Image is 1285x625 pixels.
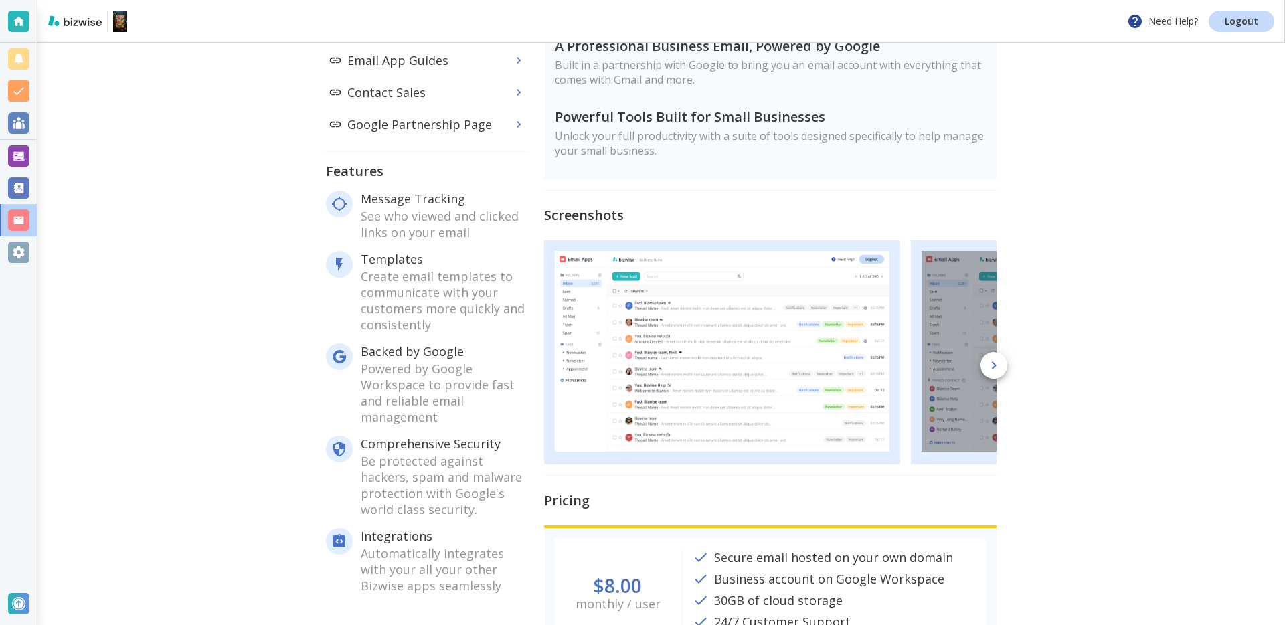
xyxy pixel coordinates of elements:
p: See who viewed and clicked links on your email [361,208,525,240]
p: Unlock your full productivity with a suite of tools designed specifically to help manage your sma... [555,128,986,158]
h6: monthly / user [576,597,661,610]
p: Powered by Google Workspace to provide fast and reliable email management [361,361,525,425]
a: Logout [1209,11,1274,32]
h5: Powerful Tools Built for Small Businesses [555,108,986,126]
p: Email App Guides [329,52,525,68]
img: bizwise [48,15,102,26]
p: Backed by Google [361,343,525,359]
p: 30GB of cloud storage [693,592,975,608]
h5: Screenshots [544,207,997,224]
p: Need Help? [1127,13,1198,29]
h5: A Professional Business Email, Powered by Google [555,37,986,55]
p: Contact Sales [329,84,525,100]
p: Message Tracking [361,191,525,207]
p: Business account on Google Workspace [693,571,975,587]
img: New Business [113,11,127,32]
h5: Pricing [544,492,997,509]
h1: $8.00 [594,574,642,597]
p: Integrations [361,528,525,544]
p: Templates [361,251,525,267]
p: Built in a partnership with Google to bring you an email account with everything that comes with ... [555,58,986,87]
p: Google Partnership Page [329,116,525,132]
p: Logout [1225,17,1258,26]
img: EmailLandingScreenshot5.png [922,251,1256,452]
img: EmailLandingScreenshot1.png [555,251,889,452]
p: Secure email hosted on your own domain [693,549,975,565]
p: Create email templates to communicate with your customers more quickly and consistently [361,268,525,333]
p: Be protected against hackers, spam and malware protection with Google's world class security. [361,453,525,517]
p: Automatically integrates with your all your other Bizwise apps seamlessly [361,545,525,594]
h5: Features [326,163,528,180]
p: Comprehensive Security [361,436,525,452]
